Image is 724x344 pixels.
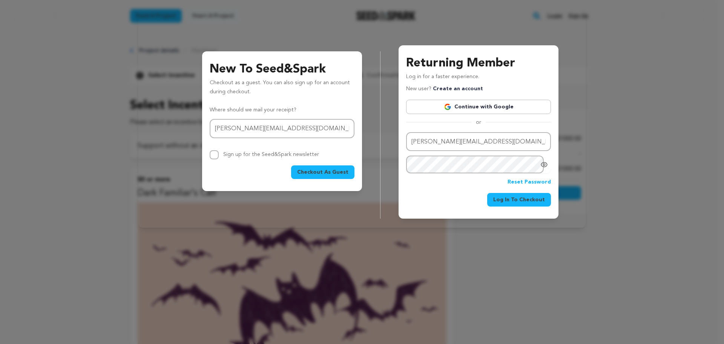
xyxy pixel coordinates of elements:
[508,178,551,187] a: Reset Password
[210,79,354,100] p: Checkout as a guest. You can also sign up for an account during checkout.
[493,196,545,204] span: Log In To Checkout
[406,85,483,94] p: New user?
[210,119,354,138] input: Email address
[210,60,354,79] h3: New To Seed&Spark
[297,168,348,176] span: Checkout As Guest
[540,161,548,168] a: Show password as plain text. Warning: this will display your password on the screen.
[433,86,483,91] a: Create an account
[406,54,551,73] h3: Returning Member
[444,103,451,111] img: Google logo
[406,73,551,85] p: Log in for a faster experience.
[210,106,354,115] p: Where should we mail your receipt?
[406,100,551,114] a: Continue with Google
[406,132,551,151] input: Email address
[471,119,486,126] span: or
[223,152,319,157] label: Sign up for the Seed&Spark newsletter
[291,165,354,179] button: Checkout As Guest
[487,193,551,207] button: Log In To Checkout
